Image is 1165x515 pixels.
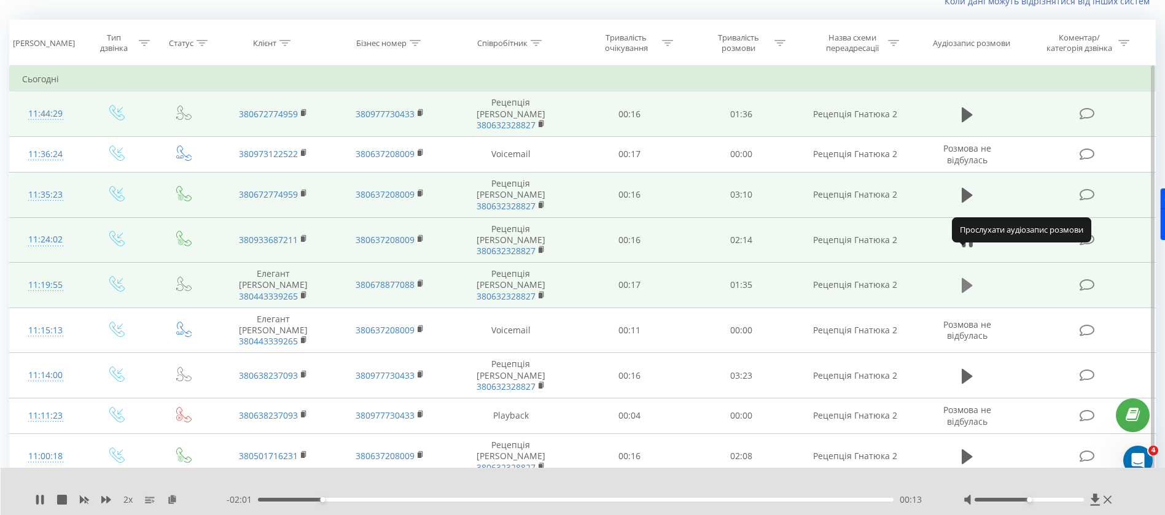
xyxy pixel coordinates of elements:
[239,234,298,246] a: 380933687211
[685,353,797,398] td: 03:23
[574,353,685,398] td: 00:16
[685,172,797,218] td: 03:10
[685,263,797,308] td: 01:35
[448,263,574,308] td: Рецепція [PERSON_NAME]
[1027,497,1032,502] div: Accessibility label
[574,308,685,353] td: 00:11
[797,217,913,263] td: Рецепція Гнатюка 2
[356,38,407,48] div: Бізнес номер
[239,450,298,462] a: 380501716231
[253,38,276,48] div: Клієнт
[1148,446,1158,455] span: 4
[797,172,913,218] td: Рецепція Гнатюка 2
[22,273,69,297] div: 11:19:55
[943,404,991,427] span: Розмова не відбулась
[477,38,528,48] div: Співробітник
[477,290,536,302] a: 380632328827
[943,319,991,341] span: Розмова не відбулась
[1043,33,1115,53] div: Коментар/категорія дзвінка
[448,172,574,218] td: Рецепція [PERSON_NAME]
[22,183,69,207] div: 11:35:23
[227,494,258,506] span: - 02:01
[22,444,69,468] div: 11:00:18
[448,217,574,263] td: Рецепція [PERSON_NAME]
[356,409,415,421] a: 380977730433
[356,324,415,336] a: 380637208009
[797,398,913,433] td: Рецепція Гнатюка 2
[900,494,922,506] span: 00:13
[477,200,536,212] a: 380632328827
[239,148,298,160] a: 380973122522
[477,381,536,392] a: 380632328827
[22,102,69,126] div: 11:44:29
[819,33,885,53] div: Назва схеми переадресації
[356,148,415,160] a: 380637208009
[685,217,797,263] td: 02:14
[239,370,298,381] a: 380638237093
[797,263,913,308] td: Рецепція Гнатюка 2
[574,217,685,263] td: 00:16
[706,33,771,53] div: Тривалість розмови
[239,290,298,302] a: 380443339265
[356,234,415,246] a: 380637208009
[448,136,574,172] td: Voicemail
[943,142,991,165] span: Розмова не відбулась
[685,434,797,479] td: 02:08
[448,434,574,479] td: Рецепція [PERSON_NAME]
[92,33,136,53] div: Тип дзвінка
[22,228,69,252] div: 11:24:02
[448,398,574,433] td: Playback
[13,38,75,48] div: [PERSON_NAME]
[239,108,298,120] a: 380672774959
[320,497,325,502] div: Accessibility label
[169,38,193,48] div: Статус
[239,188,298,200] a: 380672774959
[356,108,415,120] a: 380977730433
[477,462,536,473] a: 380632328827
[685,91,797,137] td: 01:36
[933,38,1010,48] div: Аудіозапис розмови
[685,398,797,433] td: 00:00
[797,136,913,172] td: Рецепція Гнатюка 2
[797,353,913,398] td: Рецепція Гнатюка 2
[797,91,913,137] td: Рецепція Гнатюка 2
[574,91,685,137] td: 00:16
[356,370,415,381] a: 380977730433
[477,245,536,257] a: 380632328827
[123,494,133,506] span: 2 x
[22,319,69,343] div: 11:15:13
[239,409,298,421] a: 380638237093
[448,308,574,353] td: Voicemail
[574,398,685,433] td: 00:04
[448,91,574,137] td: Рецепція [PERSON_NAME]
[593,33,659,53] div: Тривалість очікування
[10,67,1156,91] td: Сьогодні
[216,263,332,308] td: Елегант [PERSON_NAME]
[22,363,69,387] div: 11:14:00
[797,434,913,479] td: Рецепція Гнатюка 2
[574,434,685,479] td: 00:16
[216,308,332,353] td: Елегант [PERSON_NAME]
[356,450,415,462] a: 380637208009
[239,335,298,347] a: 380443339265
[356,188,415,200] a: 380637208009
[22,404,69,428] div: 11:11:23
[685,308,797,353] td: 00:00
[477,119,536,131] a: 380632328827
[574,172,685,218] td: 00:16
[448,353,574,398] td: Рецепція [PERSON_NAME]
[574,136,685,172] td: 00:17
[1123,446,1153,475] iframe: Intercom live chat
[685,136,797,172] td: 00:00
[574,263,685,308] td: 00:17
[797,308,913,353] td: Рецепція Гнатюка 2
[22,142,69,166] div: 11:36:24
[952,217,1091,242] div: Прослухати аудіозапис розмови
[356,279,415,290] a: 380678877088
